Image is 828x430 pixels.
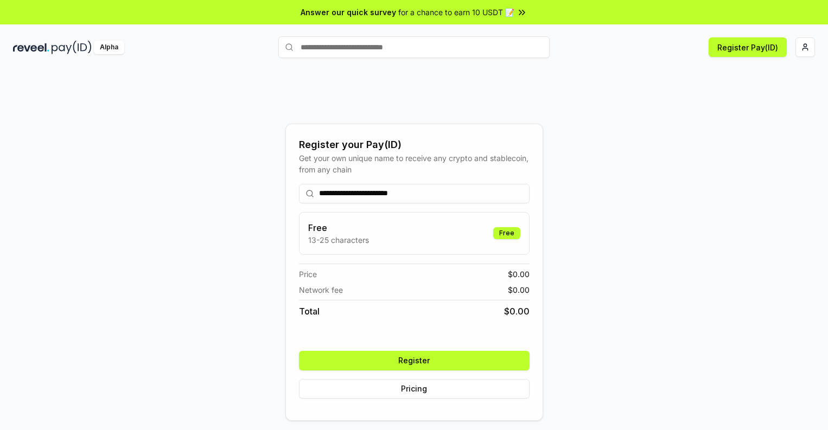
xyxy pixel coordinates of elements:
[299,152,530,175] div: Get your own unique name to receive any crypto and stablecoin, from any chain
[308,234,369,246] p: 13-25 characters
[493,227,520,239] div: Free
[508,268,530,280] span: $ 0.00
[508,284,530,296] span: $ 0.00
[13,41,49,54] img: reveel_dark
[301,7,396,18] span: Answer our quick survey
[299,268,317,280] span: Price
[299,379,530,399] button: Pricing
[308,221,369,234] h3: Free
[398,7,514,18] span: for a chance to earn 10 USDT 📝
[504,305,530,318] span: $ 0.00
[299,351,530,370] button: Register
[52,41,92,54] img: pay_id
[299,284,343,296] span: Network fee
[94,41,124,54] div: Alpha
[709,37,787,57] button: Register Pay(ID)
[299,137,530,152] div: Register your Pay(ID)
[299,305,320,318] span: Total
